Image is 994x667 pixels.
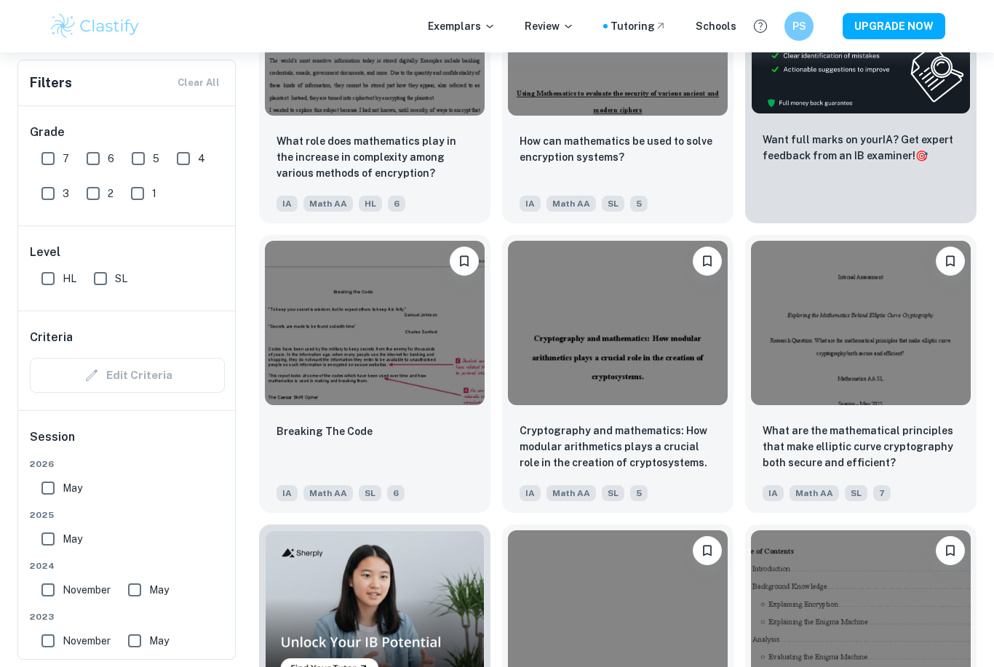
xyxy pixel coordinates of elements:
span: SL [602,196,624,212]
span: 2024 [30,559,225,572]
a: Tutoring [611,18,667,34]
span: 2026 [30,458,225,471]
a: Schools [696,18,736,34]
img: Math AA IA example thumbnail: What are the mathematical principles tha [751,241,971,406]
span: Math AA [303,485,353,501]
span: 7 [63,151,69,167]
span: HL [63,271,76,287]
span: November [63,633,111,649]
span: May [149,633,169,649]
span: 6 [387,485,405,501]
span: 2025 [30,508,225,522]
div: Criteria filters are unavailable when searching by topic [30,358,225,393]
h6: Level [30,244,225,261]
span: May [63,480,82,496]
span: 2023 [30,610,225,623]
button: Bookmark [936,247,965,276]
span: IA [277,485,298,501]
span: May [149,582,169,598]
button: PS [784,12,814,41]
p: What are the mathematical principles that make elliptic curve cryptography both secure and effici... [763,423,959,471]
span: Math AA [303,196,353,212]
a: BookmarkBreaking The CodeIAMath AASL6 [259,235,490,514]
span: May [63,531,82,547]
img: Math AA IA example thumbnail: Breaking The Code [265,241,485,406]
a: BookmarkWhat are the mathematical principles that make elliptic curve cryptography both secure an... [745,235,977,514]
button: Help and Feedback [748,14,773,39]
h6: Session [30,428,225,458]
span: IA [763,485,784,501]
span: SL [602,485,624,501]
span: 7 [873,485,891,501]
p: How can mathematics be used to solve encryption systems? [520,133,716,165]
span: IA [277,196,298,212]
span: SL [359,485,381,501]
button: Bookmark [450,247,479,276]
span: 4 [198,151,205,167]
img: Clastify logo [49,12,141,41]
img: Math AA IA example thumbnail: Cryptography and mathematics: How modula [508,241,728,406]
span: 1 [152,185,156,201]
h6: PS [791,18,808,34]
p: Review [525,18,574,34]
span: Math AA [790,485,839,501]
button: Bookmark [936,536,965,565]
button: UPGRADE NOW [843,13,945,39]
button: Bookmark [693,536,722,565]
span: Math AA [546,485,596,501]
p: Cryptography and mathematics: How modular arithmetics plays a crucial role in the creation of cry... [520,423,716,471]
p: Want full marks on your IA ? Get expert feedback from an IB examiner! [763,132,959,164]
span: HL [359,196,382,212]
p: Breaking The Code [277,423,373,439]
span: 5 [630,196,648,212]
p: Exemplars [428,18,496,34]
span: November [63,582,111,598]
button: Bookmark [693,247,722,276]
h6: Filters [30,73,72,93]
span: 5 [153,151,159,167]
span: 5 [630,485,648,501]
span: 6 [388,196,405,212]
span: 2 [108,185,114,201]
span: 🎯 [915,150,928,161]
span: IA [520,485,541,501]
span: SL [845,485,867,501]
span: Math AA [546,196,596,212]
a: BookmarkCryptography and mathematics: How modular arithmetics plays a crucial role in the creatio... [502,235,733,514]
h6: Grade [30,124,225,141]
span: 6 [108,151,114,167]
span: IA [520,196,541,212]
span: 3 [63,185,69,201]
span: SL [115,271,127,287]
h6: Criteria [30,329,73,346]
p: What role does mathematics play in the increase in complexity among various methods of encryption? [277,133,473,181]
